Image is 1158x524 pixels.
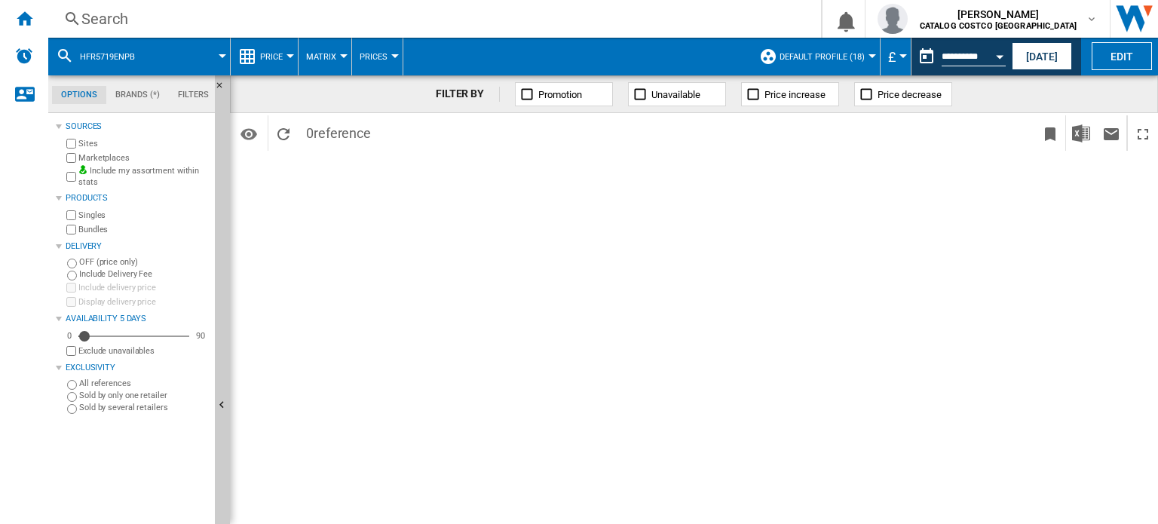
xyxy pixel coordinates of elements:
[78,165,209,188] label: Include my assortment within stats
[911,38,1009,75] div: This report is based on a date in the past.
[314,125,371,141] span: reference
[888,38,903,75] button: £
[80,52,135,62] span: HFR5719ENPB
[1128,115,1158,151] button: Maximize
[66,210,76,220] input: Singles
[1066,115,1096,151] button: Download in Excel
[78,165,87,174] img: mysite-bg-18x18.png
[306,38,344,75] button: Matrix
[79,378,209,389] label: All references
[1096,115,1126,151] button: Send this report by email
[66,313,209,325] div: Availability 5 Days
[52,86,106,104] md-tab-item: Options
[920,21,1077,31] b: CATALOG COSTCO [GEOGRAPHIC_DATA]
[78,282,209,293] label: Include delivery price
[1012,42,1072,70] button: [DATE]
[854,82,952,106] button: Price decrease
[986,41,1013,68] button: Open calendar
[67,271,77,280] input: Include Delivery Fee
[169,86,218,104] md-tab-item: Filters
[911,41,942,72] button: md-calendar
[268,115,299,151] button: Reload
[238,38,290,75] div: Price
[215,75,233,103] button: Hide
[79,256,209,268] label: OFF (price only)
[260,52,283,62] span: Price
[66,297,76,307] input: Display delivery price
[299,115,378,147] span: 0
[106,86,169,104] md-tab-item: Brands (*)
[515,82,613,106] button: Promotion
[436,87,500,102] div: FILTER BY
[66,153,76,163] input: Marketplaces
[79,268,209,280] label: Include Delivery Fee
[920,7,1077,22] span: [PERSON_NAME]
[888,49,896,65] span: £
[15,47,33,65] img: alerts-logo.svg
[78,296,209,308] label: Display delivery price
[78,345,209,357] label: Exclude unavailables
[234,120,264,147] button: Options
[741,82,839,106] button: Price increase
[66,283,76,293] input: Include delivery price
[878,89,942,100] span: Price decrease
[67,404,77,414] input: Sold by several retailers
[651,89,700,100] span: Unavailable
[79,402,209,413] label: Sold by several retailers
[66,192,209,204] div: Products
[360,52,388,62] span: Prices
[80,38,150,75] button: HFR5719ENPB
[66,241,209,253] div: Delivery
[78,138,209,149] label: Sites
[192,330,209,342] div: 90
[260,38,290,75] button: Price
[628,82,726,106] button: Unavailable
[1072,124,1090,142] img: excel-24x24.png
[66,346,76,356] input: Display delivery price
[1092,42,1152,70] button: Edit
[780,38,872,75] button: Default profile (18)
[66,139,76,149] input: Sites
[78,329,189,344] md-slider: Availability
[66,362,209,374] div: Exclusivity
[78,152,209,164] label: Marketplaces
[78,224,209,235] label: Bundles
[66,225,76,234] input: Bundles
[56,38,222,75] div: HFR5719ENPB
[881,38,911,75] md-menu: Currency
[78,210,209,221] label: Singles
[67,259,77,268] input: OFF (price only)
[780,52,865,62] span: Default profile (18)
[67,380,77,390] input: All references
[67,392,77,402] input: Sold by only one retailer
[764,89,826,100] span: Price increase
[63,330,75,342] div: 0
[66,167,76,186] input: Include my assortment within stats
[79,390,209,401] label: Sold by only one retailer
[66,121,209,133] div: Sources
[538,89,582,100] span: Promotion
[306,52,336,62] span: Matrix
[1035,115,1065,151] button: Bookmark this report
[759,38,872,75] div: Default profile (18)
[360,38,395,75] button: Prices
[878,4,908,34] img: profile.jpg
[81,8,782,29] div: Search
